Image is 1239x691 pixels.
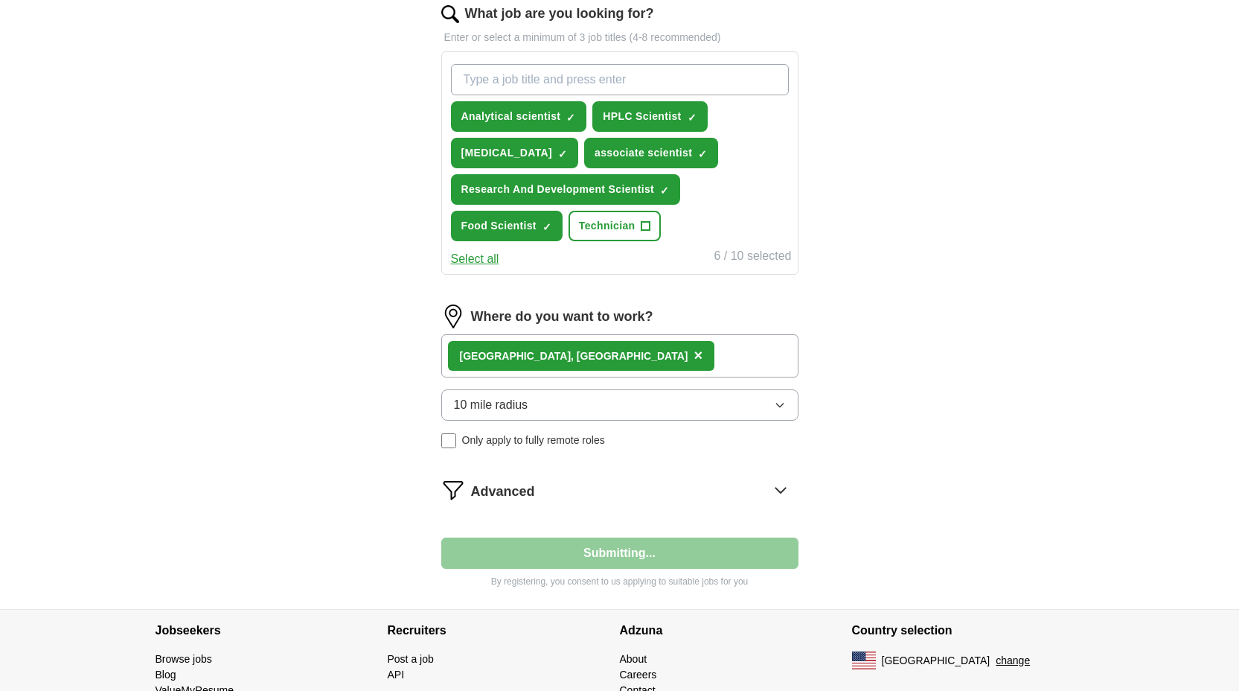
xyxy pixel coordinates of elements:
[852,610,1084,652] h4: Country selection
[569,211,662,241] button: Technician
[566,112,575,124] span: ✓
[441,30,798,45] p: Enter or select a minimum of 3 job titles (4-8 recommended)
[584,138,718,168] button: associate scientist✓
[579,218,635,234] span: Technician
[660,185,669,197] span: ✓
[451,138,579,168] button: [MEDICAL_DATA]✓
[620,669,657,681] a: Careers
[694,347,702,363] span: ×
[156,653,212,665] a: Browse jobs
[460,348,688,364] div: [GEOGRAPHIC_DATA], [GEOGRAPHIC_DATA]
[461,218,537,234] span: Food Scientist
[542,221,551,233] span: ✓
[461,109,561,124] span: Analytical scientist
[694,345,702,367] button: ×
[558,148,567,160] span: ✓
[698,148,707,160] span: ✓
[388,669,405,681] a: API
[451,64,789,95] input: Type a job title and press enter
[471,307,653,327] label: Where do you want to work?
[441,433,456,448] input: Only apply to fully remote roles
[852,652,876,669] img: US flag
[603,109,681,124] span: HPLC Scientist
[595,145,692,161] span: associate scientist
[462,433,605,448] span: Only apply to fully remote roles
[388,653,434,665] a: Post a job
[461,182,655,197] span: Research And Development Scientist
[996,653,1030,669] button: change
[441,5,459,23] img: search.png
[441,478,465,502] img: filter
[620,653,647,665] a: About
[465,4,654,24] label: What job are you looking for?
[451,101,587,132] button: Analytical scientist✓
[592,101,707,132] button: HPLC Scientist✓
[714,247,791,268] div: 6 / 10 selected
[451,211,563,241] button: Food Scientist✓
[441,575,798,588] p: By registering, you consent to us applying to suitable jobs for you
[461,145,553,161] span: [MEDICAL_DATA]
[688,112,697,124] span: ✓
[441,538,798,569] button: Submitting...
[471,482,535,502] span: Advanced
[441,305,465,328] img: location.png
[882,653,990,669] span: [GEOGRAPHIC_DATA]
[451,250,499,268] button: Select all
[454,396,528,414] span: 10 mile radius
[156,669,176,681] a: Blog
[441,389,798,421] button: 10 mile radius
[451,174,681,205] button: Research And Development Scientist✓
